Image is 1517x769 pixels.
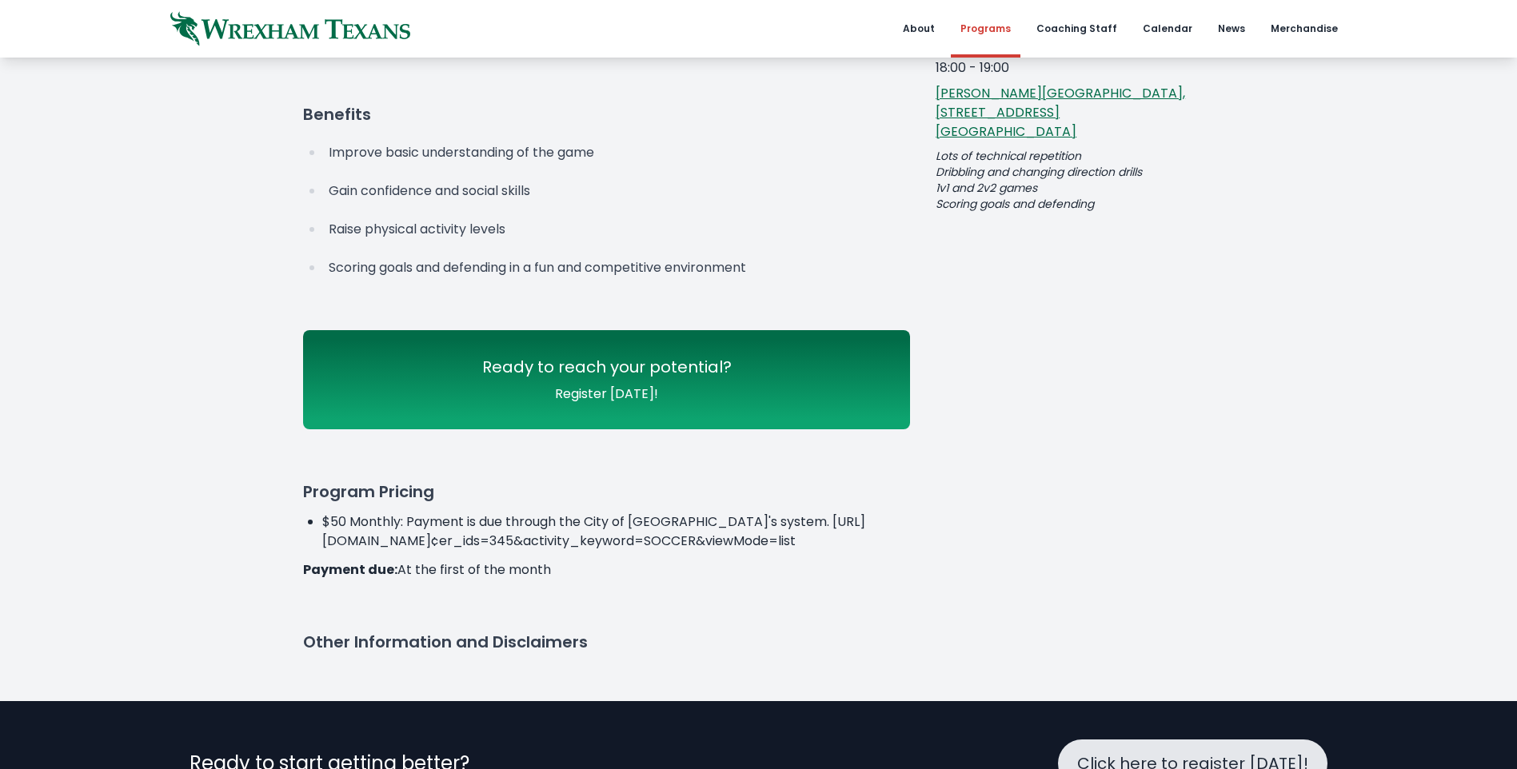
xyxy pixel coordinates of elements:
a: Ready to reach your potential? Register [DATE]! [303,330,910,429]
h3: Other Information and Disclaimers [303,631,910,653]
p: 1v1 and 2v2 games [936,180,1213,196]
span: Register [DATE]! [555,384,658,404]
p: Scoring goals and defending [936,196,1213,212]
a: [PERSON_NAME][GEOGRAPHIC_DATA], [STREET_ADDRESS][GEOGRAPHIC_DATA] [936,84,1185,141]
p: Gain confidence and social skills [329,180,823,202]
p: Raise physical activity levels [329,218,823,241]
p: 18:00 - 19:00 [936,58,1213,78]
p: Improve basic understanding of the game [329,141,823,164]
p: Lots of technical repetition [936,148,1213,164]
h3: Benefits [303,103,910,126]
h3: Program Pricing [303,480,910,503]
span: Ready to reach your potential? [482,356,732,378]
li: $50 Monthly: Payment is due through the City of [GEOGRAPHIC_DATA]'s system. [URL][DOMAIN_NAME]¢er... [322,512,910,551]
div: At the first of the month [303,560,910,580]
p: Scoring goals and defending in a fun and competitive environment [329,257,823,279]
strong: Payment due: [303,560,397,579]
p: Dribbling and changing direction drills [936,164,1213,180]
